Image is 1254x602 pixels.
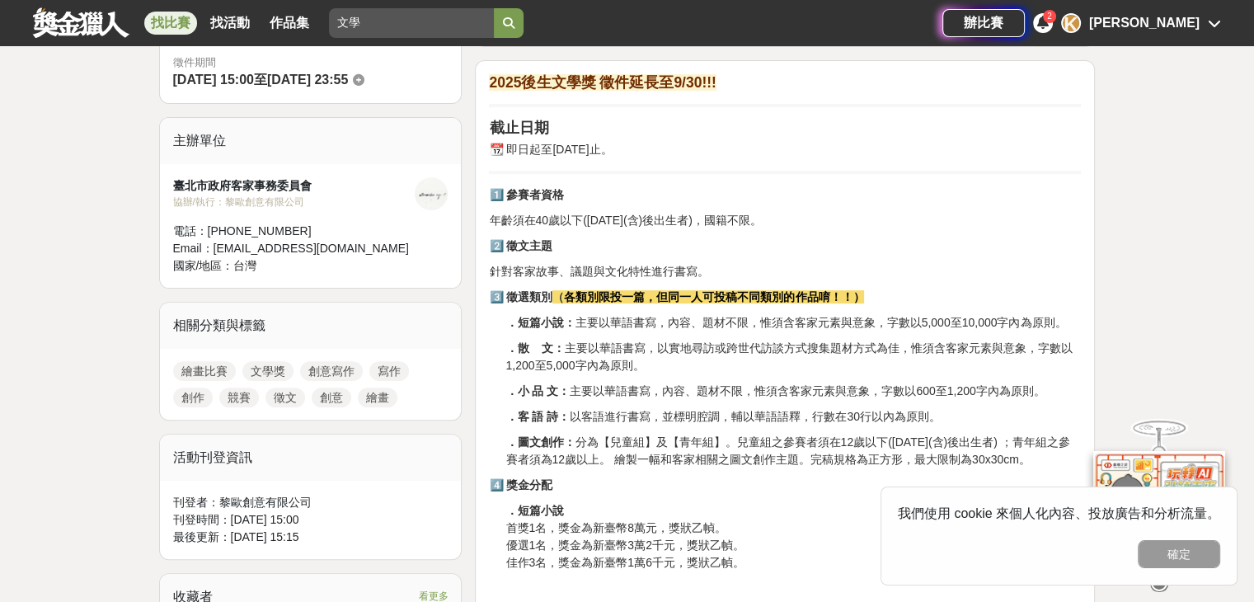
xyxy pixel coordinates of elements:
[505,316,575,329] strong: ．短篇小說：
[1047,12,1052,21] span: 2
[358,388,397,407] a: 繪畫
[505,314,1081,332] p: 主要以華語書寫，內容、題材不限，惟須含客家元素與意象，字數以5,000至10,000字內為原則。
[505,408,1081,426] p: 以客語進行書寫，並標明腔調，輔以華語語釋，行數在30行以內為原則。
[329,8,494,38] input: 2025 反詐視界—全國影片競賽
[505,340,1081,374] p: 主要以華語書寫，以實地尋訪或跨世代訪談方式搜集題材方式為佳，惟須含客家元素與意象，字數以1,200至5,000字內為原則。
[173,361,236,381] a: 繪畫比賽
[505,435,575,449] strong: ．圖文創作：
[173,223,416,240] div: 電話： [PHONE_NUMBER]
[489,239,552,252] strong: 2️⃣ 徵文主題
[1093,451,1225,561] img: d2146d9a-e6f6-4337-9592-8cefde37ba6b.png
[505,434,1081,468] p: 分為【兒童組】及【青年組】。兒童組之參賽者須在12歲以下([DATE](含)後出生者) ；青年組之參賽者須為12歲以上。 繪製一幅和客家相關之圖文創作主題。完稿規格為正方形，最大限制為30x30cm。
[242,361,294,381] a: 文學獎
[173,195,416,209] div: 協辦/執行： 黎歐創意有限公司
[265,388,305,407] a: 徵文
[369,361,409,381] a: 寫作
[160,118,462,164] div: 主辦單位
[300,361,363,381] a: 創意寫作
[173,494,449,511] div: 刊登者： 黎歐創意有限公司
[263,12,316,35] a: 作品集
[267,73,348,87] span: [DATE] 23:55
[942,9,1025,37] a: 辦比賽
[173,73,254,87] span: [DATE] 15:00
[505,410,570,423] strong: ．客 語 詩：
[564,290,864,303] strong: 各類別限投一篇，但同一人可投稿不同類別的作品唷！！）
[144,12,197,35] a: 找比賽
[489,141,1081,158] p: 📆 即日起至[DATE]止。
[489,188,564,201] strong: 1️⃣ 參賽者資格
[233,259,256,272] span: 台灣
[173,388,213,407] a: 創作
[505,341,565,355] strong: ．散 文：
[173,259,234,272] span: 國家/地區：
[204,12,256,35] a: 找活動
[312,388,351,407] a: 創意
[1089,13,1200,33] div: [PERSON_NAME]
[173,56,216,68] span: 徵件期間
[489,478,552,491] strong: 4️⃣ 獎金分配
[552,290,564,303] strong: （
[505,384,570,397] strong: ．小 品 文：
[219,388,259,407] a: 競賽
[489,74,716,91] strong: 2025後生文學獎 徵件延長至9/30!!!
[160,435,462,481] div: 活動刊登資訊
[489,290,552,303] strong: 3️⃣ 徵選類別
[173,177,416,195] div: 臺北市政府客家事務委員會
[173,529,449,546] div: 最後更新： [DATE] 15:15
[1138,540,1220,568] button: 確定
[489,120,548,136] strong: 截止日期
[898,506,1220,520] span: 我們使用 cookie 來個人化內容、投放廣告和分析流量。
[1061,13,1081,33] div: K
[505,504,563,517] strong: ．短篇小說
[505,383,1081,400] p: 主要以華語書寫，內容、題材不限，惟須含客家元素與意象，字數以600至1,200字內為原則。
[489,263,1081,280] p: 針對客家故事、議題與文化特性進行書寫。
[254,73,267,87] span: 至
[173,240,416,257] div: Email： [EMAIL_ADDRESS][DOMAIN_NAME]
[505,502,1081,571] p: 首獎1名，獎金為新臺幣8萬元，獎狀乙幀。 優選1名，獎金為新臺幣3萬2千元，獎狀乙幀。 佳作3名，獎金為新臺幣1萬6千元，獎狀乙幀。
[489,212,1081,229] p: 年齡須在40歲以下([DATE](含)後出生者)，國籍不限。
[160,303,462,349] div: 相關分類與標籤
[173,511,449,529] div: 刊登時間： [DATE] 15:00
